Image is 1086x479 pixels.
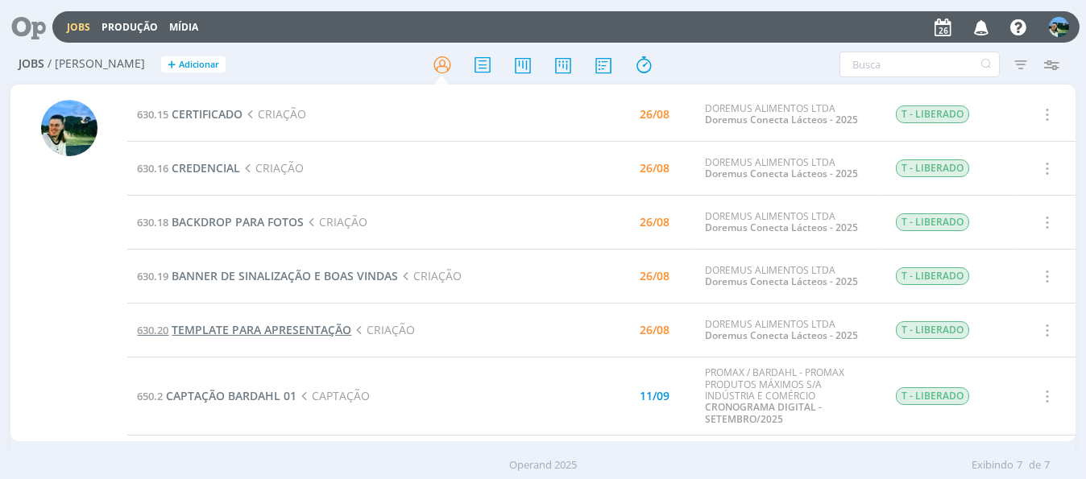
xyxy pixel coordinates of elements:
[172,106,242,122] span: CERTIFICADO
[97,21,163,34] button: Produção
[351,322,414,337] span: CRIAÇÃO
[705,157,871,180] div: DOREMUS ALIMENTOS LTDA
[240,160,303,175] span: CRIAÇÃO
[705,211,871,234] div: DOREMUS ALIMENTOS LTDA
[705,400,822,425] a: CRONOGRAMA DIGITAL - SETEMBRO/2025
[896,321,969,339] span: T - LIBERADO
[705,221,858,234] a: Doremus Conecta Lácteos - 2025
[896,387,969,405] span: T - LIBERADO
[62,21,95,34] button: Jobs
[19,57,44,71] span: Jobs
[166,388,296,403] span: CAPTAÇÃO BARDAHL 01
[705,167,858,180] a: Doremus Conecta Lácteos - 2025
[705,265,871,288] div: DOREMUS ALIMENTOS LTDA
[102,20,158,34] a: Produção
[1049,17,1069,37] img: V
[137,323,168,337] span: 630.20
[242,106,305,122] span: CRIAÇÃO
[705,275,858,288] a: Doremus Conecta Lácteos - 2025
[1048,13,1070,41] button: V
[972,457,1013,473] span: Exibindo
[705,367,871,425] div: PROMAX / BARDAHL - PROMAX PRODUTOS MÁXIMOS S/A INDÚSTRIA E COMÉRCIO
[169,20,198,34] a: Mídia
[137,322,351,337] a: 630.20TEMPLATE PARA APRESENTAÇÃO
[705,319,871,342] div: DOREMUS ALIMENTOS LTDA
[705,103,871,126] div: DOREMUS ALIMENTOS LTDA
[172,214,304,229] span: BACKDROP PARA FOTOS
[896,105,969,123] span: T - LIBERADO
[48,57,145,71] span: / [PERSON_NAME]
[179,60,219,70] span: Adicionar
[172,160,240,175] span: CREDENCIAL
[1044,457,1050,473] span: 7
[1029,457,1041,473] span: de
[41,100,97,156] img: V
[161,56,226,73] button: +Adicionar
[705,328,858,342] a: Doremus Conecta Lácteos - 2025
[172,322,351,337] span: TEMPLATE PARA APRESENTAÇÃO
[304,214,367,229] span: CRIAÇÃO
[1017,457,1022,473] span: 7
[640,109,669,120] div: 26/08
[296,388,369,403] span: CAPTAÇÃO
[640,163,669,174] div: 26/08
[896,267,969,285] span: T - LIBERADO
[839,52,1000,77] input: Busca
[137,160,240,175] a: 630.16CREDENCIAL
[896,159,969,177] span: T - LIBERADO
[137,389,163,403] span: 650.2
[640,390,669,402] div: 11/09
[137,215,168,229] span: 630.18
[640,324,669,336] div: 26/08
[137,106,242,122] a: 630.15CERTIFICADO
[398,268,461,283] span: CRIAÇÃO
[705,113,858,126] a: Doremus Conecta Lácteos - 2025
[137,214,304,229] a: 630.18BACKDROP PARA FOTOS
[137,107,168,122] span: 630.15
[137,161,168,175] span: 630.16
[67,20,90,34] a: Jobs
[137,268,398,283] a: 630.19BANNER DE SINALIZAÇÃO E BOAS VINDAS
[137,269,168,283] span: 630.19
[172,268,398,283] span: BANNER DE SINALIZAÇÃO E BOAS VINDAS
[137,388,296,403] a: 650.2CAPTAÇÃO BARDAHL 01
[896,213,969,231] span: T - LIBERADO
[168,56,176,73] span: +
[640,217,669,228] div: 26/08
[640,270,669,282] div: 26/08
[164,21,203,34] button: Mídia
